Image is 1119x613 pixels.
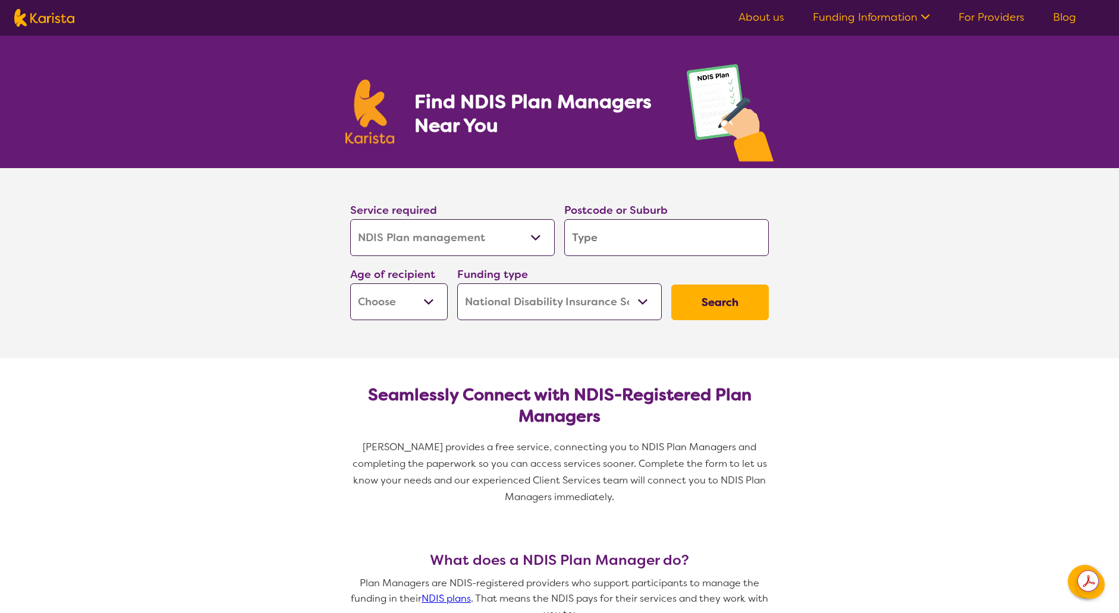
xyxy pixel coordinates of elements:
[345,80,394,144] img: Karista logo
[350,267,435,282] label: Age of recipient
[1068,565,1101,598] button: Channel Menu
[813,10,930,24] a: Funding Information
[564,219,769,256] input: Type
[564,203,668,217] label: Postcode or Suburb
[687,64,774,168] img: plan-management
[345,552,774,568] h3: What does a NDIS Plan Manager do?
[958,10,1024,24] a: For Providers
[360,384,759,427] h2: Seamlessly Connect with NDIS-Registered Plan Managers
[14,9,74,27] img: Karista logo
[422,592,471,605] a: NDIS plans
[414,90,663,137] h1: Find NDIS Plan Managers Near You
[353,441,769,503] span: [PERSON_NAME] provides a free service, connecting you to NDIS Plan Managers and completing the pa...
[738,10,784,24] a: About us
[457,267,528,282] label: Funding type
[1053,10,1076,24] a: Blog
[671,285,769,320] button: Search
[350,203,437,217] label: Service required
